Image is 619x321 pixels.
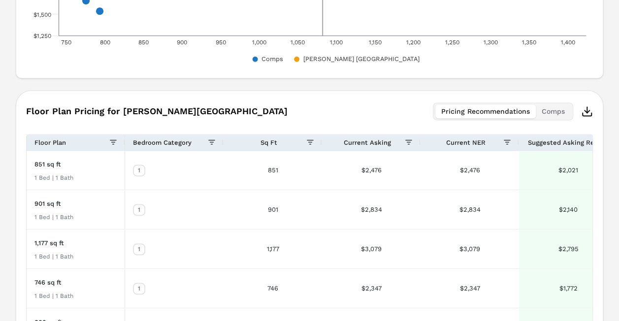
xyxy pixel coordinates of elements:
[330,39,343,46] text: 1,100
[34,239,64,247] span: 1,177 sq ft
[421,190,519,229] div: $2,834
[293,55,367,63] button: Show Ellington Metro West
[519,229,618,268] div: $2,795
[561,39,575,46] text: 1,400
[224,269,322,308] div: 746
[96,7,104,15] path: x, 790, 1,531. Comps.
[224,229,322,268] div: 1,177
[177,39,187,46] text: 900
[33,11,51,18] text: $1,500
[322,190,421,229] div: $2,834
[224,190,322,229] div: 901
[435,104,536,118] button: Pricing Recommendations
[536,104,571,118] button: Comps
[421,151,519,190] div: $2,476
[34,213,73,221] div: 1 Bed | 1 Bath
[519,269,618,308] div: $1,772
[344,139,391,146] span: Current Asking
[519,190,618,229] div: $2,140
[368,39,381,46] text: 1,150
[133,164,145,176] div: 1
[322,151,421,190] div: $2,476
[34,139,66,146] span: Floor Plan
[61,39,71,46] text: 750
[34,200,61,207] span: 901 sq ft
[133,204,145,216] div: 1
[528,139,601,146] span: Suggested Asking Rent
[322,229,421,268] div: $3,079
[216,39,226,46] text: 950
[261,139,277,146] span: Sq Ft
[133,139,192,146] span: Bedroom Category
[100,39,110,46] text: 800
[133,283,145,294] div: 1
[252,39,266,46] text: 1,000
[33,32,51,39] text: $1,250
[34,160,61,168] span: 851 sq ft
[138,39,149,46] text: 850
[34,292,73,300] div: 1 Bed | 1 Bath
[224,151,322,190] div: 851
[34,253,73,260] div: 1 Bed | 1 Bath
[406,39,421,46] text: 1,200
[26,107,288,116] span: Floor Plan Pricing for [PERSON_NAME][GEOGRAPHIC_DATA]
[421,229,519,268] div: $3,079
[522,39,536,46] text: 1,350
[445,39,459,46] text: 1,250
[133,243,145,255] div: 1
[446,139,486,146] span: Current NER
[291,39,305,46] text: 1,050
[251,55,283,63] button: Show Comps
[34,279,62,286] span: 746 sq ft
[421,269,519,308] div: $2,347
[34,174,73,182] div: 1 Bed | 1 Bath
[519,151,618,190] div: $2,021
[484,39,498,46] text: 1,300
[322,269,421,308] div: $2,347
